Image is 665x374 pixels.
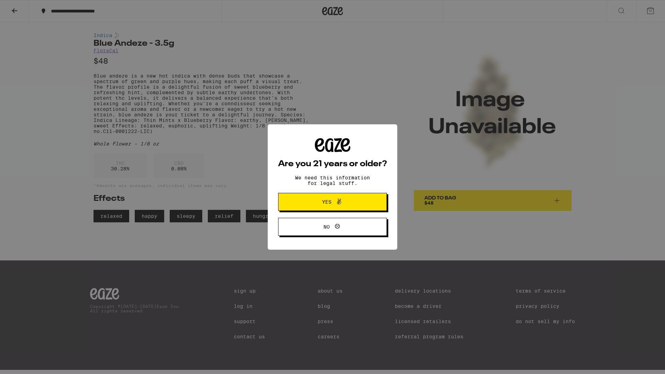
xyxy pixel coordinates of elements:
[289,175,376,186] p: We need this information for legal stuff.
[322,199,331,204] span: Yes
[622,353,658,371] iframe: Opens a widget where you can find more information
[278,218,387,236] button: No
[278,160,387,168] h2: Are you 21 years or older?
[323,224,330,229] span: No
[278,193,387,211] button: Yes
